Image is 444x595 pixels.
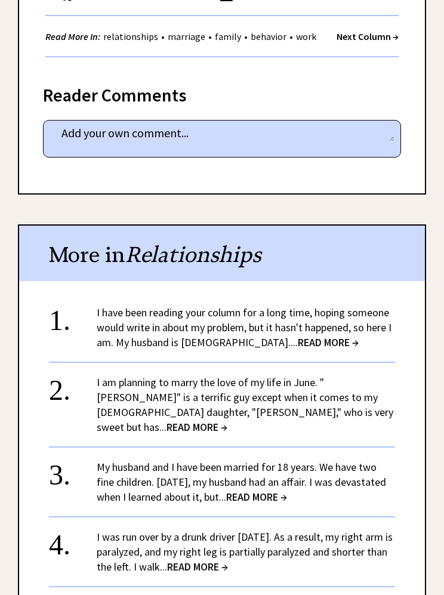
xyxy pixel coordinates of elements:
a: behavior [248,31,289,43]
span: READ MORE → [167,560,228,574]
a: marriage [165,31,208,43]
div: 2. [49,375,97,397]
a: Next Column → [337,31,399,43]
a: I was run over by a drunk driver [DATE]. As a result, my right arm is paralyzed, and my right leg... [97,531,393,574]
a: family [212,31,244,43]
span: Relationships [125,242,261,269]
a: My husband and I have been married for 18 years. We have two fine children. [DATE], my husband ha... [97,461,386,504]
div: 1. [49,306,97,328]
span: READ MORE → [298,336,359,350]
a: work [293,31,319,43]
a: relationships [100,31,161,43]
strong: Read More In: [45,31,100,43]
div: 4. [49,530,97,552]
span: READ MORE → [226,491,287,504]
div: • • • • [45,30,319,45]
div: More in [19,226,425,282]
a: I am planning to marry the love of my life in June. "[PERSON_NAME]" is a terrific guy except when... [97,376,393,434]
a: I have been reading your column for a long time, hoping someone would write in about my problem, ... [97,306,391,350]
span: READ MORE → [166,421,227,434]
div: 3. [49,460,97,482]
div: Reader Comments [43,83,401,102]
